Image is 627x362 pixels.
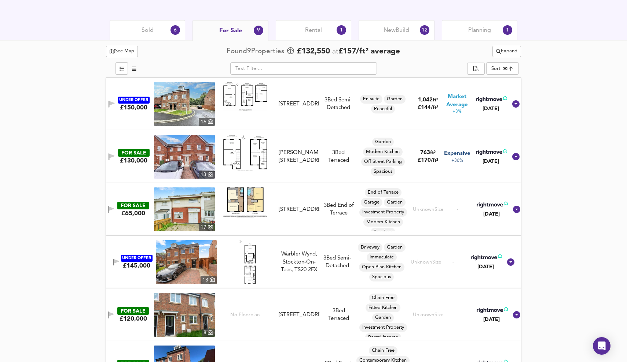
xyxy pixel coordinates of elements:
span: Fitted Kitchen [366,305,400,311]
div: UNDER OFFER [118,97,150,104]
span: New Build [384,26,409,34]
svg: Show Details [506,258,515,266]
span: +36% [451,158,463,164]
span: Garden [384,244,406,251]
span: Open Plan Kitchen [359,264,404,270]
span: Spacious [369,274,394,280]
div: UNDER OFFER£150,000 property thumbnail 16 Floorplan[STREET_ADDRESS]3Bed Semi-DetachedEn-suiteGard... [106,78,521,130]
span: Expand [496,47,517,56]
span: Garage [361,199,382,206]
span: £ 144 [418,105,438,111]
div: Warbler Wynd, Stockton-On-Tees, TS20 2FX [280,250,318,274]
div: End of Terrace [365,188,401,197]
span: Spacious [371,168,395,175]
img: Floorplan [223,135,267,171]
div: En-suite [360,95,382,104]
div: split button [492,46,521,57]
div: Fitted Kitchen [366,303,400,312]
div: 1 [503,25,512,35]
div: Kingfisher Avenue, Stockton-On-Tees, TS20 2FA [276,100,322,108]
div: Driveway [358,243,382,252]
div: split button [467,63,485,75]
div: 3 Bed Semi-Detached [321,254,354,270]
span: For Sale [219,27,242,35]
span: Investment Property [359,209,407,216]
div: Garden [384,243,406,252]
div: £130,000 [120,157,147,165]
div: Cowper Road, Stockton-On-Tees, TS20 2XD [276,206,322,213]
img: Floorplan [223,187,267,217]
svg: Show Details [512,205,521,214]
span: End of Terrace [365,189,401,196]
div: 3 Bed End of Terrace [322,202,355,217]
span: 763 [420,150,430,156]
div: £65,000 [121,209,145,217]
div: Garden [384,95,406,104]
div: FOR SALE£65,000 property thumbnail 17 Floorplan[STREET_ADDRESS]3Bed End of TerraceEnd of TerraceG... [106,183,521,236]
input: Text Filter... [230,62,377,75]
span: Investment Property [359,324,407,331]
img: property thumbnail [156,240,217,284]
div: Unknown Size [413,206,444,213]
a: property thumbnail 16 [154,82,215,126]
span: Market Average [442,93,473,109]
div: Garden [384,198,406,207]
div: Immaculate [367,253,397,262]
div: Investment Property [359,208,407,217]
div: Garden [372,138,394,146]
div: [DATE] [474,158,507,165]
span: Garden [372,139,394,145]
span: Immaculate [367,254,397,261]
div: Spacious [371,228,395,236]
div: 8 [202,329,215,337]
span: Rental [305,26,322,34]
div: UNDER OFFER£145,000 property thumbnail 13 FloorplanWarbler Wynd, Stockton-On-Tees, TS20 2FX3Bed S... [106,236,521,288]
span: Driveway [358,244,382,251]
a: property thumbnail 13 [154,135,215,179]
svg: Show Details [511,152,520,161]
span: £ 132,550 [297,46,330,57]
svg: Show Details [511,100,520,108]
div: FOR SALE£130,000 property thumbnail 13 Floorplan[PERSON_NAME][STREET_ADDRESS]3Bed TerracedGardenM... [106,130,521,183]
div: Unknown Size [411,259,441,266]
span: Expensive [444,150,470,157]
span: Chain Free [369,295,397,301]
div: FOR SALE [118,149,150,157]
div: Spacious [369,273,394,281]
div: FOR SALE£120,000 property thumbnail 8 No Floorplan[STREET_ADDRESS]3Bed TerracedChain FreeFitted K... [106,288,521,341]
button: See Map [106,46,138,57]
span: / ft² [431,105,438,110]
div: Off Street Parking [361,157,405,166]
div: £150,000 [120,104,147,112]
span: £ 170 [418,158,438,163]
div: Warbler Wynd, Stockton-On-Tees, TS20 2FX [278,250,321,274]
span: En-suite [360,96,382,102]
img: property thumbnail [154,135,215,179]
img: Floorplan [239,240,255,284]
div: [DATE] [474,105,507,112]
div: Modern Kitchen [363,218,403,227]
span: Modern Kitchen [363,149,403,155]
div: UNDER OFFER [121,255,153,262]
div: Sort [491,65,500,72]
div: 9 [254,26,263,35]
span: Peaceful [371,106,395,112]
div: Peaceful [371,105,395,113]
span: Chain Free [369,347,397,354]
span: Planning [468,26,491,34]
img: Floorplan [223,82,267,111]
div: Open Intercom Messenger [593,337,610,355]
span: at [332,48,338,55]
div: 3 Bed Terraced [322,307,355,323]
div: 13 [199,171,215,179]
div: Garden [372,313,394,322]
div: 16 [199,118,215,126]
div: Sort [486,62,519,75]
a: property thumbnail 13 [156,240,217,284]
div: [DATE] [475,210,508,218]
div: £120,000 [120,315,147,323]
span: - [452,260,454,265]
span: - [457,312,458,318]
span: Off Street Parking [361,158,405,165]
span: £ 157 / ft² average [338,48,400,55]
